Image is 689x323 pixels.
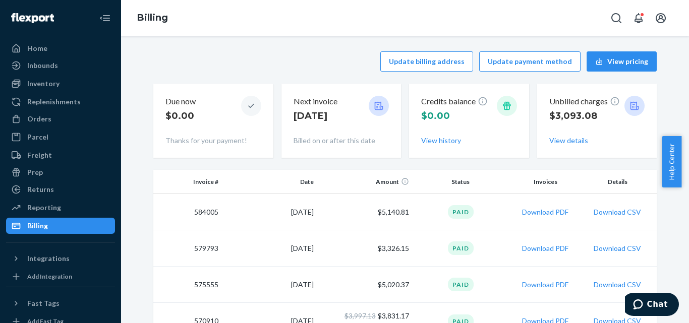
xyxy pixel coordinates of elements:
div: Integrations [27,253,70,264]
td: $5,140.81 [318,194,413,230]
th: Invoices [508,170,583,194]
button: Download CSV [594,243,641,253]
td: [DATE] [222,194,318,230]
button: Update billing address [380,51,473,72]
td: [DATE] [222,267,318,303]
button: Download PDF [522,243,568,253]
td: 575555 [153,267,222,303]
th: Date [222,170,318,194]
ol: breadcrumbs [129,4,176,33]
button: Open notifications [628,8,649,28]
td: 579793 [153,230,222,267]
div: Paid [448,241,474,255]
a: Add Integration [6,271,115,283]
td: $5,020.37 [318,267,413,303]
span: $3,997.13 [344,311,376,320]
div: Prep [27,167,43,177]
a: Inbounds [6,57,115,74]
div: Inbounds [27,60,58,71]
div: Freight [27,150,52,160]
button: Help Center [662,136,681,187]
button: Update payment method [479,51,581,72]
a: Inventory [6,76,115,92]
iframe: Opens a widget where you can chat to one of our agents [625,293,679,318]
p: [DATE] [294,109,337,122]
a: Parcel [6,129,115,145]
button: Open account menu [651,8,671,28]
div: Replenishments [27,97,81,107]
td: $3,326.15 [318,230,413,267]
p: Thanks for your payment! [165,136,261,146]
button: View details [549,136,588,146]
div: Paid [448,205,474,219]
div: Paid [448,278,474,291]
div: Add Integration [27,272,72,281]
th: Invoice # [153,170,222,194]
p: Credits balance [421,96,488,107]
button: Integrations [6,250,115,267]
p: $3,093.08 [549,109,620,122]
th: Status [413,170,508,194]
a: Billing [137,12,168,23]
div: Returns [27,184,54,195]
div: Parcel [27,132,48,142]
button: Fast Tags [6,295,115,311]
button: Download CSV [594,280,641,290]
p: Due now [165,96,196,107]
a: Returns [6,181,115,198]
div: Orders [27,114,51,124]
a: Replenishments [6,94,115,110]
button: View pricing [587,51,657,72]
a: Billing [6,218,115,234]
p: Next invoice [294,96,337,107]
img: Flexport logo [11,13,54,23]
a: Home [6,40,115,56]
th: Amount [318,170,413,194]
td: [DATE] [222,230,318,267]
div: Inventory [27,79,60,89]
a: Prep [6,164,115,180]
a: Freight [6,147,115,163]
button: View history [421,136,461,146]
a: Orders [6,111,115,127]
a: Reporting [6,200,115,216]
button: Download PDF [522,207,568,217]
td: 584005 [153,194,222,230]
button: Download PDF [522,280,568,290]
div: Billing [27,221,48,231]
div: Reporting [27,203,61,213]
div: Home [27,43,47,53]
p: Billed on or after this date [294,136,389,146]
th: Details [583,170,657,194]
button: Download CSV [594,207,641,217]
button: Close Navigation [95,8,115,28]
p: $0.00 [165,109,196,122]
p: Unbilled charges [549,96,620,107]
button: Open Search Box [606,8,626,28]
div: Fast Tags [27,298,60,308]
span: $0.00 [421,110,450,121]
